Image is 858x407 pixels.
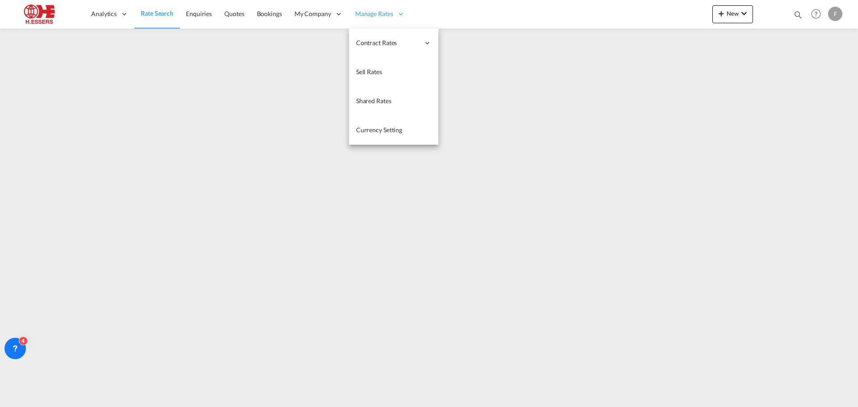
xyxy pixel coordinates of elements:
span: Rate Search [141,9,173,17]
div: Help [808,6,828,22]
span: My Company [294,9,331,18]
span: Help [808,6,824,21]
span: Quotes [224,10,244,17]
span: Contract Rates [356,38,420,47]
span: Shared Rates [356,97,391,105]
div: F [828,7,842,21]
div: Contract Rates [349,29,438,58]
span: Manage Rates [355,9,393,18]
md-icon: icon-chevron-down [739,8,749,19]
span: Bookings [257,10,282,17]
span: Currency Setting [356,126,402,134]
span: Enquiries [186,10,212,17]
a: Sell Rates [349,58,438,87]
button: icon-plus 400-fgNewicon-chevron-down [712,5,753,23]
img: 690005f0ba9d11ee90968bb23dcea500.JPG [13,4,74,24]
a: Currency Setting [349,116,438,145]
div: icon-magnify [793,10,803,23]
a: Shared Rates [349,87,438,116]
md-icon: icon-plus 400-fg [716,8,727,19]
span: Sell Rates [356,68,382,76]
span: Analytics [91,9,117,18]
span: New [716,10,749,17]
md-icon: icon-magnify [793,10,803,20]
